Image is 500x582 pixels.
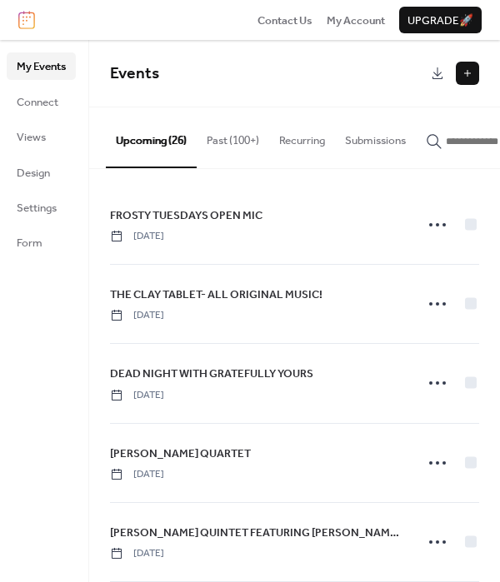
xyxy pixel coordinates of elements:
a: FROSTY TUESDAYS OPEN MIC [110,206,262,225]
a: Contact Us [257,12,312,28]
span: Events [110,58,159,89]
span: Connect [17,94,58,111]
a: Views [7,123,76,150]
img: logo [18,11,35,29]
span: [DATE] [110,388,164,403]
a: Settings [7,194,76,221]
span: [PERSON_NAME] QUARTET [110,445,251,462]
a: My Events [7,52,76,79]
span: Design [17,165,50,182]
span: [DATE] [110,546,164,561]
span: DEAD NIGHT WITH GRATEFULLY YOURS [110,366,313,382]
span: [DATE] [110,229,164,244]
a: Connect [7,88,76,115]
a: [PERSON_NAME] QUINTET FEATURING [PERSON_NAME] / [PERSON_NAME] [110,524,404,542]
span: [PERSON_NAME] QUINTET FEATURING [PERSON_NAME] / [PERSON_NAME] [110,525,404,541]
button: Past (100+) [197,107,269,166]
button: Submissions [335,107,416,166]
a: [PERSON_NAME] QUARTET [110,445,251,463]
span: [DATE] [110,467,164,482]
a: My Account [327,12,385,28]
span: My Events [17,58,66,75]
span: FROSTY TUESDAYS OPEN MIC [110,207,262,224]
span: Settings [17,200,57,216]
button: Upcoming (26) [106,107,197,167]
a: THE CLAY TABLET- ALL ORIGINAL MUSIC! [110,286,322,304]
a: DEAD NIGHT WITH GRATEFULLY YOURS [110,365,313,383]
a: Design [7,159,76,186]
span: [DATE] [110,308,164,323]
button: Recurring [269,107,335,166]
span: My Account [327,12,385,29]
a: Form [7,229,76,256]
span: THE CLAY TABLET- ALL ORIGINAL MUSIC! [110,286,322,303]
span: Upgrade 🚀 [407,12,473,29]
span: Views [17,129,46,146]
span: Contact Us [257,12,312,29]
button: Upgrade🚀 [399,7,482,33]
span: Form [17,235,42,251]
